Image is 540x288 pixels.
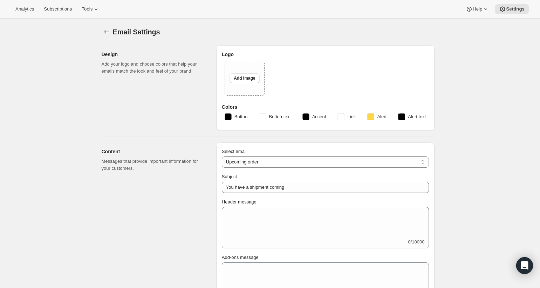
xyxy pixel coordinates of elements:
button: Analytics [11,4,38,14]
button: Alert text [394,111,430,122]
p: Messages that provide important information for your customers. [102,158,205,172]
h3: Logo [222,51,429,58]
span: Add-ons message [222,255,259,260]
h2: Content [102,148,205,155]
button: Settings [102,27,111,37]
button: Help [462,4,493,14]
p: Add your logo and choose colors that help your emails match the look and feel of your brand [102,61,205,75]
button: Tools [77,4,104,14]
button: Add image [230,73,259,83]
button: Settings [495,4,529,14]
span: Email Settings [113,28,160,36]
span: Alert text [408,113,426,120]
span: Button [234,113,248,120]
span: Header message [222,199,257,205]
span: Select email [222,149,247,154]
span: Link [347,113,356,120]
button: Button [220,111,252,122]
span: Button text [269,113,290,120]
button: Alert [363,111,391,122]
button: Accent [298,111,330,122]
span: Subject [222,174,237,179]
h3: Colors [222,103,429,110]
span: Add image [234,75,255,81]
button: Link [333,111,360,122]
span: Alert [377,113,387,120]
div: Open Intercom Messenger [516,257,533,274]
h2: Design [102,51,205,58]
span: Help [473,6,482,12]
span: Subscriptions [44,6,72,12]
span: Accent [312,113,326,120]
span: Analytics [15,6,34,12]
span: Tools [82,6,93,12]
button: Subscriptions [40,4,76,14]
button: Button text [255,111,295,122]
span: Settings [506,6,525,12]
